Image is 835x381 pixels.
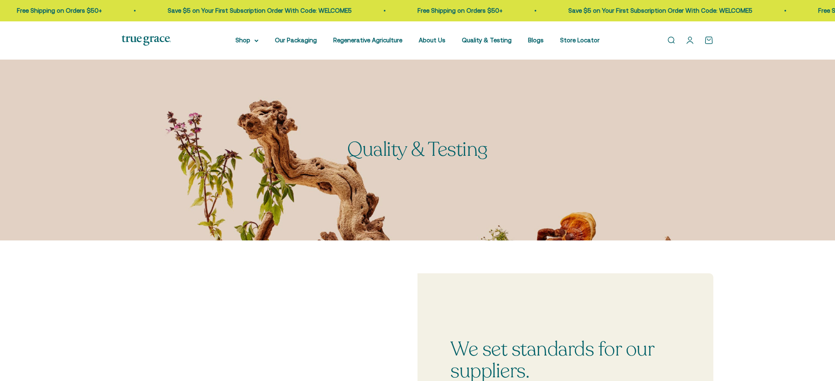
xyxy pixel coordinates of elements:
[417,7,503,14] a: Free Shipping on Orders $50+
[528,37,544,44] a: Blogs
[333,37,402,44] a: Regenerative Agriculture
[168,6,352,16] p: Save $5 on Your First Subscription Order With Code: WELCOME5
[568,6,752,16] p: Save $5 on Your First Subscription Order With Code: WELCOME5
[419,37,445,44] a: About Us
[235,35,258,45] summary: Shop
[560,37,600,44] a: Store Locator
[347,136,488,163] split-lines: Quality & Testing
[275,37,317,44] a: Our Packaging
[462,37,512,44] a: Quality & Testing
[17,7,102,14] a: Free Shipping on Orders $50+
